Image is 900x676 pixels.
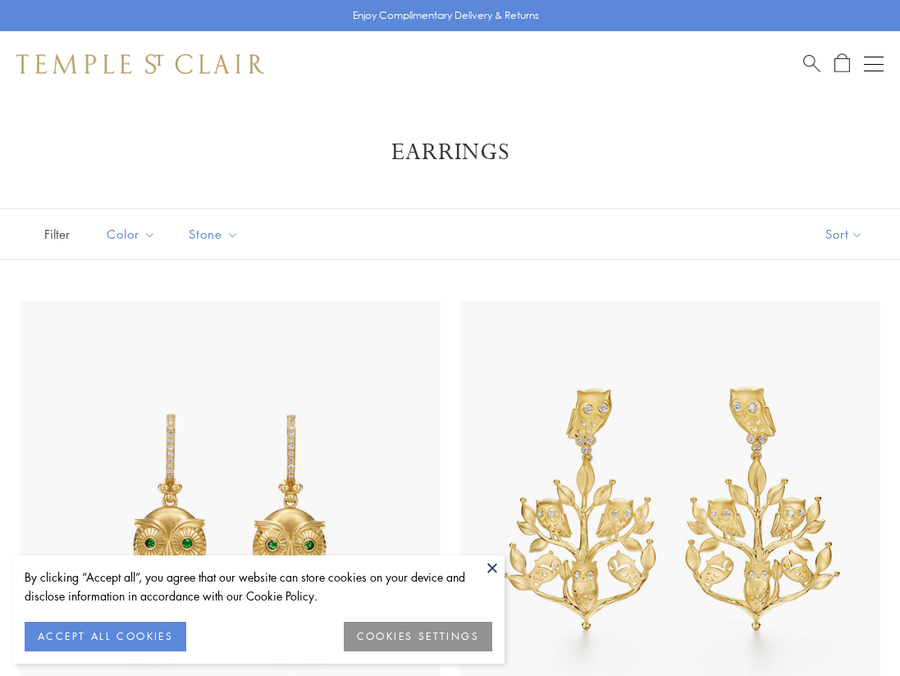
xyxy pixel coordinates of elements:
[353,7,539,24] p: Enjoy Complimentary Delivery & Returns
[818,599,884,660] iframe: Gorgias live chat messenger
[180,224,251,244] span: Stone
[344,622,492,651] button: COOKIES SETTINGS
[834,53,850,74] a: Open Shopping Bag
[98,224,168,244] span: Color
[864,54,884,74] button: Open navigation
[94,216,168,253] button: Color
[25,622,186,651] button: ACCEPT ALL COOKIES
[41,138,859,167] h1: Earrings
[176,216,251,253] button: Stone
[16,54,264,74] img: Temple St. Clair
[25,568,492,605] div: By clicking “Accept all”, you agree that our website can store cookies on your device and disclos...
[803,53,820,74] a: Search
[788,209,900,259] button: Show sort by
